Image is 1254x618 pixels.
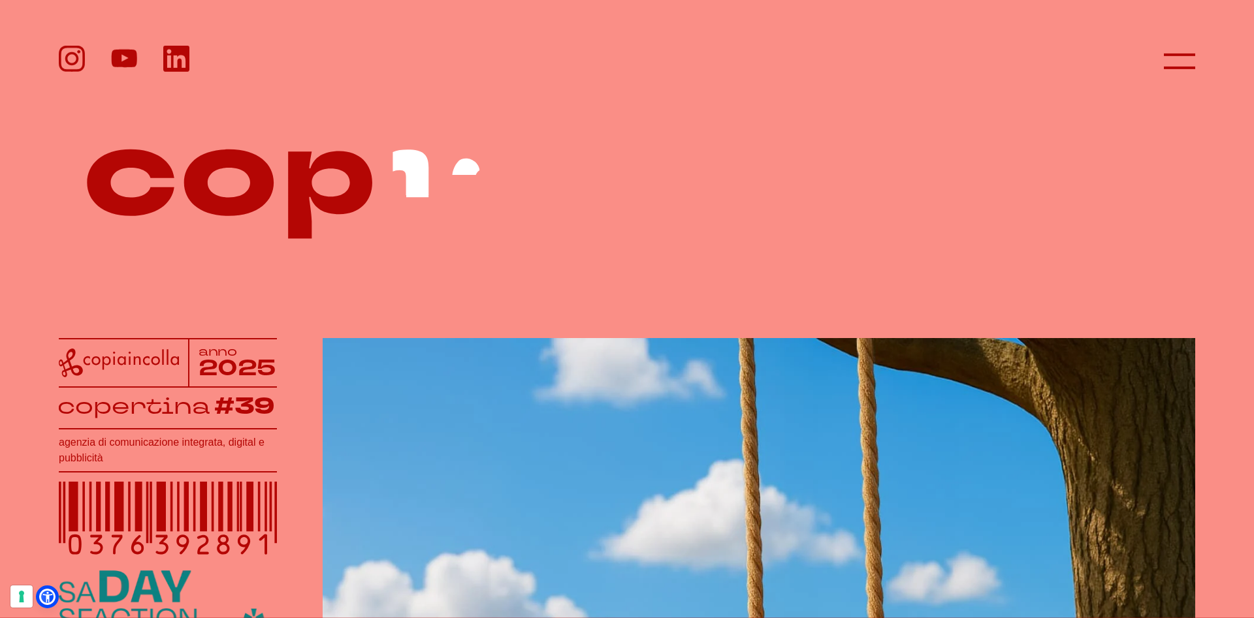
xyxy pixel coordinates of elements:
tspan: copertina [57,391,210,421]
tspan: anno [199,343,238,360]
button: Le tue preferenze relative al consenso per le tecnologie di tracciamento [10,585,33,608]
a: Open Accessibility Menu [39,589,56,605]
tspan: #39 [215,390,276,423]
h1: agenzia di comunicazione integrata, digital e pubblicità [59,435,277,466]
tspan: 2025 [199,354,278,384]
